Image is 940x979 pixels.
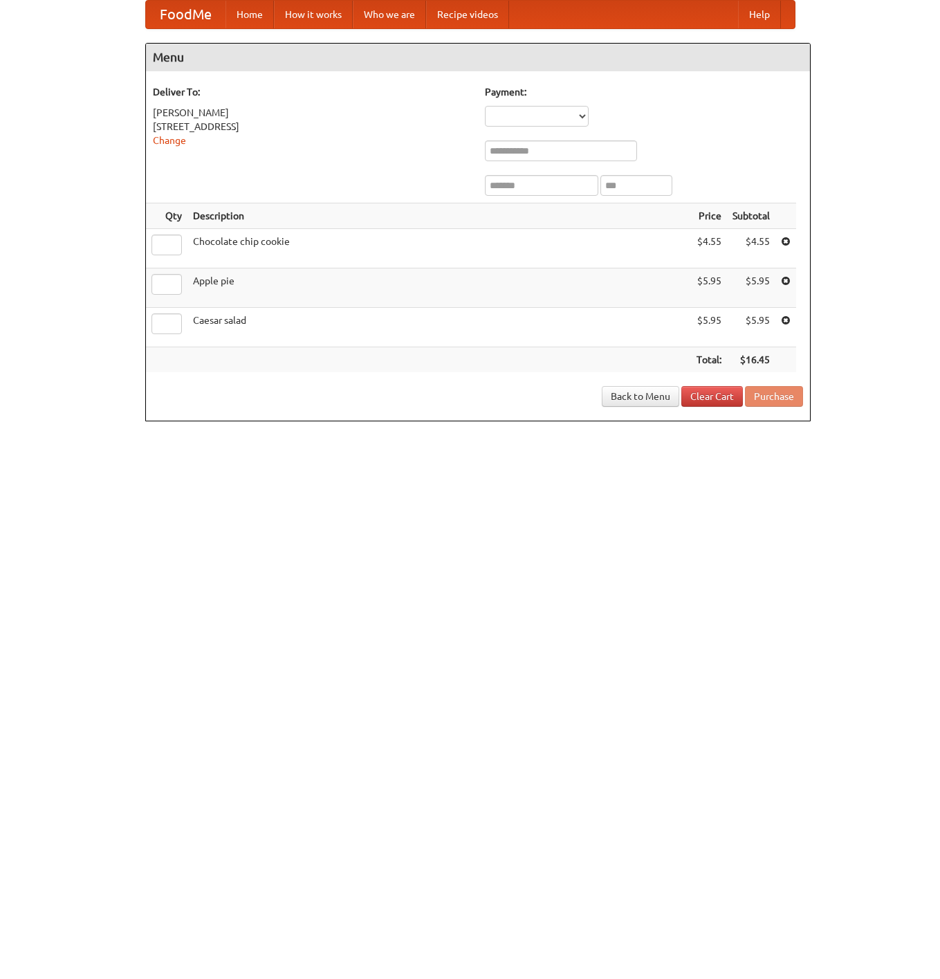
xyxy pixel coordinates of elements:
[602,386,679,407] a: Back to Menu
[153,120,471,134] div: [STREET_ADDRESS]
[691,347,727,373] th: Total:
[146,1,225,28] a: FoodMe
[274,1,353,28] a: How it works
[146,203,187,229] th: Qty
[153,85,471,99] h5: Deliver To:
[187,308,691,347] td: Caesar salad
[485,85,803,99] h5: Payment:
[153,135,186,146] a: Change
[187,268,691,308] td: Apple pie
[738,1,781,28] a: Help
[745,386,803,407] button: Purchase
[225,1,274,28] a: Home
[691,229,727,268] td: $4.55
[727,203,775,229] th: Subtotal
[681,386,743,407] a: Clear Cart
[727,308,775,347] td: $5.95
[353,1,426,28] a: Who we are
[691,203,727,229] th: Price
[727,268,775,308] td: $5.95
[691,268,727,308] td: $5.95
[727,229,775,268] td: $4.55
[153,106,471,120] div: [PERSON_NAME]
[187,229,691,268] td: Chocolate chip cookie
[187,203,691,229] th: Description
[146,44,810,71] h4: Menu
[426,1,509,28] a: Recipe videos
[691,308,727,347] td: $5.95
[727,347,775,373] th: $16.45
